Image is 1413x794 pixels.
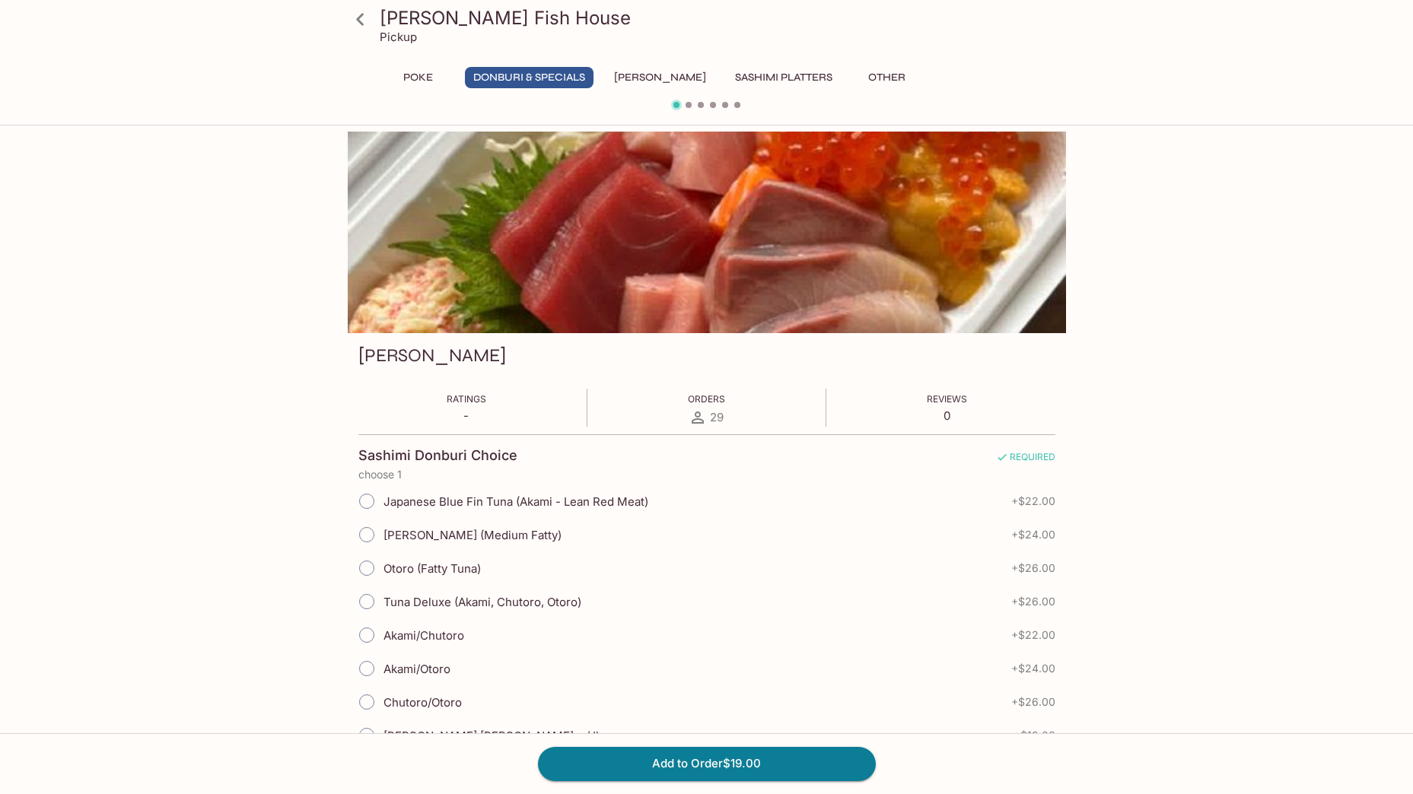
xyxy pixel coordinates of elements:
span: + $26.00 [1011,696,1055,708]
h3: [PERSON_NAME] Fish House [380,6,1060,30]
span: Orders [688,393,725,405]
span: Tuna Deluxe (Akami, Chutoro, Otoro) [383,595,581,609]
span: REQUIRED [996,451,1055,468]
span: + $24.00 [1011,529,1055,541]
h3: [PERSON_NAME] [358,344,506,367]
span: Ratings [447,393,486,405]
span: 29 [710,410,724,424]
span: [PERSON_NAME] [PERSON_NAME] w/ Ikura [383,729,619,743]
span: + $26.00 [1011,595,1055,608]
button: Poke [384,67,453,88]
button: Add to Order$19.00 [538,747,876,780]
button: Other [853,67,921,88]
div: Sashimi Donburis [348,132,1066,333]
p: - [447,408,486,423]
button: Sashimi Platters [727,67,841,88]
span: + $22.00 [1011,629,1055,641]
button: Donburi & Specials [465,67,594,88]
p: choose 1 [358,468,1055,481]
p: 0 [927,408,967,423]
span: + $24.00 [1011,662,1055,675]
span: + $22.00 [1011,495,1055,507]
span: Akami/Chutoro [383,628,464,643]
h4: Sashimi Donburi Choice [358,447,517,464]
span: Otoro (Fatty Tuna) [383,561,481,576]
span: + $26.00 [1011,562,1055,574]
p: Pickup [380,30,417,44]
button: [PERSON_NAME] [606,67,714,88]
span: [PERSON_NAME] (Medium Fatty) [383,528,562,542]
span: Reviews [927,393,967,405]
span: Akami/Otoro [383,662,450,676]
span: Chutoro/Otoro [383,695,462,710]
span: Japanese Blue Fin Tuna (Akami - Lean Red Meat) [383,494,648,509]
span: + $19.00 [1014,729,1055,742]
